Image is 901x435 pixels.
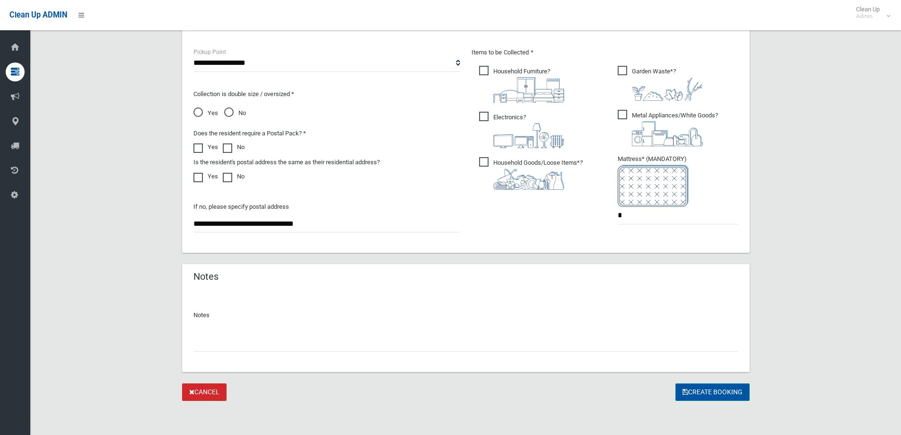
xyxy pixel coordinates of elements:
p: Items to be Collected * [472,47,738,58]
span: No [224,107,246,119]
label: If no, please specify postal address [193,201,289,213]
span: Garden Waste* [618,66,703,101]
i: ? [632,68,703,101]
img: aa9efdbe659d29b613fca23ba79d85cb.png [493,77,564,103]
span: Metal Appliances/White Goods [618,110,718,146]
label: Is the resident's postal address the same as their residential address? [193,157,380,168]
p: Collection is double size / oversized * [193,89,460,100]
label: No [223,142,245,153]
span: Clean Up [851,6,889,20]
label: No [223,171,245,182]
img: 4fd8a5c772b2c999c83690221e5242e0.png [632,77,703,101]
span: Mattress* (MANDATORY) [618,155,738,207]
i: ? [632,112,718,146]
button: Create Booking [675,383,750,401]
img: 394712a680b73dbc3d2a6a3a7ffe5a07.png [493,123,564,148]
header: Notes [182,267,230,286]
i: ? [493,114,564,148]
span: Yes [193,107,218,119]
img: b13cc3517677393f34c0a387616ef184.png [493,169,564,190]
label: Does the resident require a Postal Pack? * [193,128,306,139]
span: Household Furniture [479,66,564,103]
img: 36c1b0289cb1767239cdd3de9e694f19.png [632,121,703,146]
span: Household Goods/Loose Items* [479,157,583,190]
span: Clean Up ADMIN [9,10,67,19]
span: Electronics [479,112,564,148]
label: Yes [193,142,218,153]
i: ? [493,159,583,190]
img: e7408bece873d2c1783593a074e5cb2f.png [618,165,689,207]
a: Cancel [182,383,227,401]
small: Admin [856,13,880,20]
label: Yes [193,171,218,182]
i: ? [493,68,564,103]
p: Notes [193,310,738,321]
